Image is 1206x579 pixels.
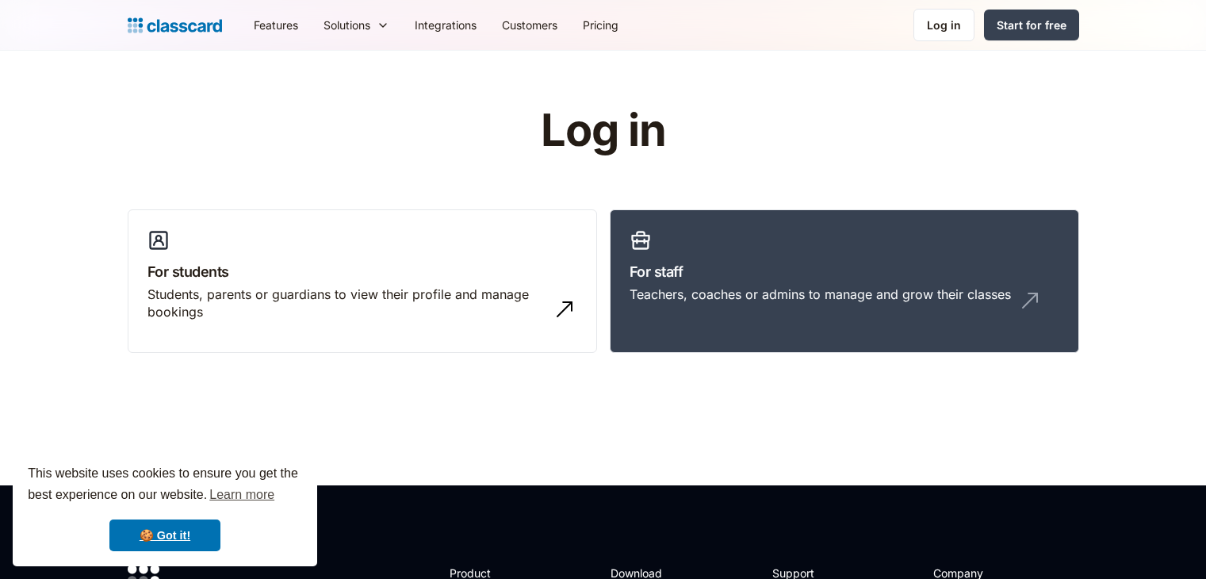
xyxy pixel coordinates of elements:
a: Start for free [984,10,1079,40]
div: Log in [927,17,961,33]
div: cookieconsent [13,449,317,566]
h1: Log in [351,106,855,155]
a: For studentsStudents, parents or guardians to view their profile and manage bookings [128,209,597,354]
a: home [128,14,222,36]
a: learn more about cookies [207,483,277,507]
div: Solutions [324,17,370,33]
a: Customers [489,7,570,43]
a: dismiss cookie message [109,520,220,551]
a: Features [241,7,311,43]
a: Integrations [402,7,489,43]
div: Students, parents or guardians to view their profile and manage bookings [147,286,546,321]
div: Solutions [311,7,402,43]
a: Log in [913,9,974,41]
h3: For staff [630,261,1059,282]
a: Pricing [570,7,631,43]
div: Start for free [997,17,1066,33]
span: This website uses cookies to ensure you get the best experience on our website. [28,464,302,507]
h3: For students [147,261,577,282]
div: Teachers, coaches or admins to manage and grow their classes [630,286,1011,303]
a: For staffTeachers, coaches or admins to manage and grow their classes [610,209,1079,354]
